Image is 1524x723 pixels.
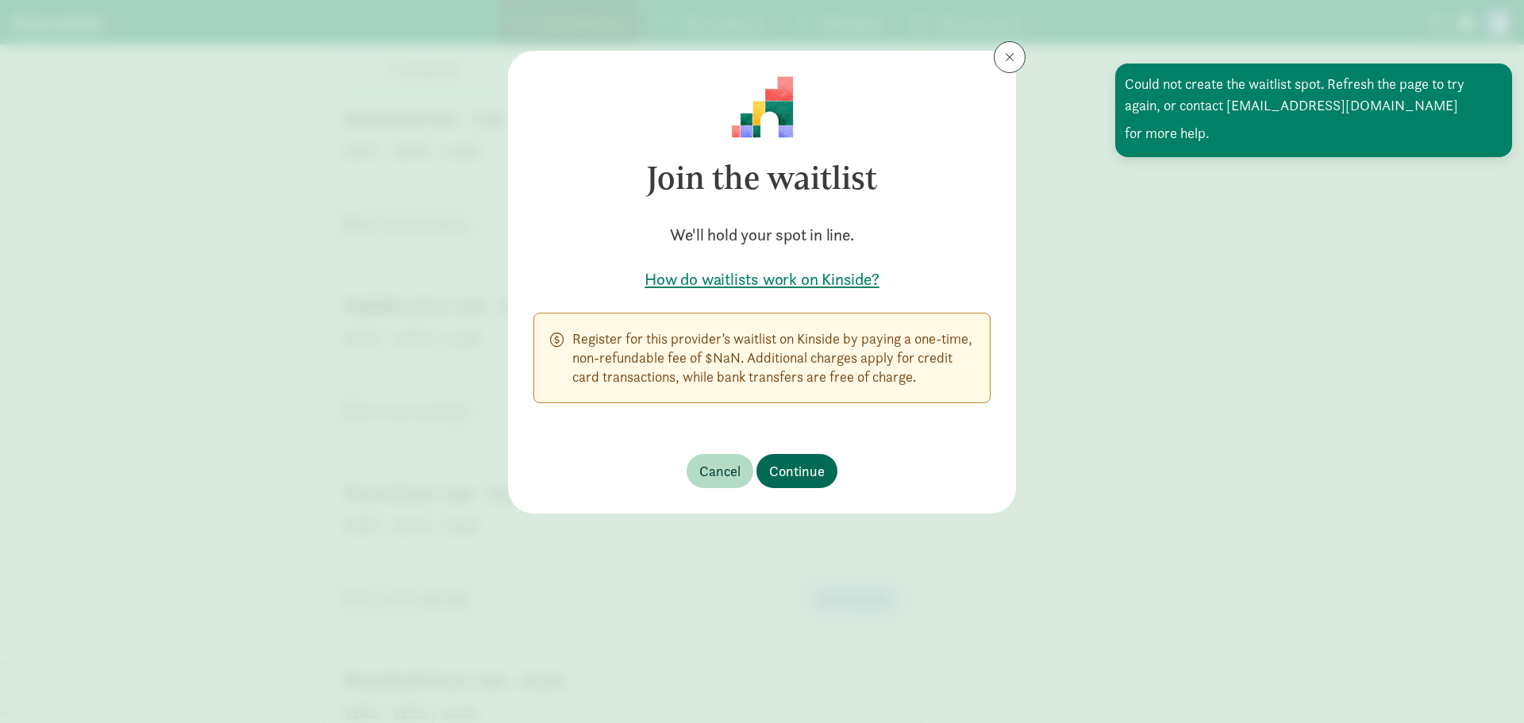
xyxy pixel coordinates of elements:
span: Continue [769,460,825,482]
button: Continue [756,454,837,488]
h5: We'll hold your spot in line. [533,224,991,246]
button: Cancel [687,454,753,488]
span: Cancel [699,460,741,482]
p: Register for this provider’s waitlist on Kinside by paying a one-time, non-refundable fee of $NaN... [572,329,974,386]
div: Could not create the waitlist spot. Refresh the page to try again, or contact [EMAIL_ADDRESS][DOM... [1115,63,1512,157]
h3: Join the waitlist [533,138,991,217]
a: How do waitlists work on Kinside? [533,268,991,290]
